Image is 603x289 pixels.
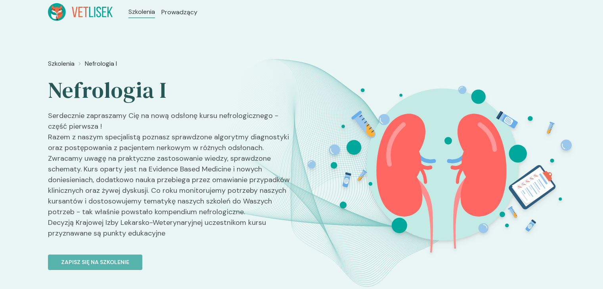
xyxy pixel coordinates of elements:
[48,59,75,68] a: Szkolenia
[161,8,197,17] a: Prowadzący
[85,59,117,68] a: Nefrologia I
[48,255,142,270] button: Zapisz się na szkolenie
[48,245,295,270] a: Zapisz się na szkolenie
[48,110,295,245] p: Serdecznie zapraszamy Cię na nową odsłonę kursu nefrologicznego - część pierwsza ! Razem z naszym...
[128,7,155,17] a: Szkolenia
[61,258,129,266] p: Zapisz się na szkolenie
[301,56,582,267] img: ZpbSrx5LeNNTxNrf_Nefro_BT.svg
[48,76,295,104] h2: Nefrologia I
